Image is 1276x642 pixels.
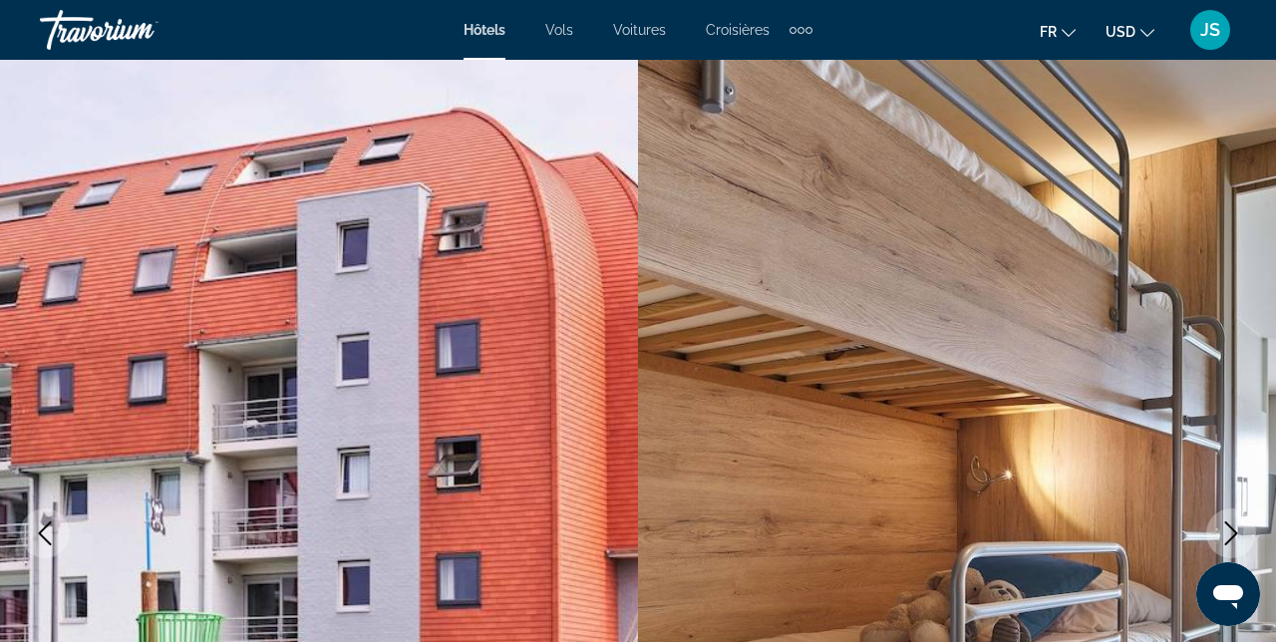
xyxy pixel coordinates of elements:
[545,22,573,38] a: Vols
[20,508,70,558] button: Previous image
[1206,508,1256,558] button: Next image
[1040,17,1076,46] button: Change language
[40,4,239,56] a: Travorium
[464,22,505,38] a: Hôtels
[1196,562,1260,626] iframe: Bouton de lancement de la fenêtre de messagerie
[1106,17,1154,46] button: Change currency
[613,22,666,38] a: Voitures
[1184,9,1236,51] button: User Menu
[706,22,770,38] a: Croisières
[790,14,812,46] button: Extra navigation items
[1106,24,1135,40] span: USD
[1040,24,1057,40] span: fr
[1200,20,1220,40] span: JS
